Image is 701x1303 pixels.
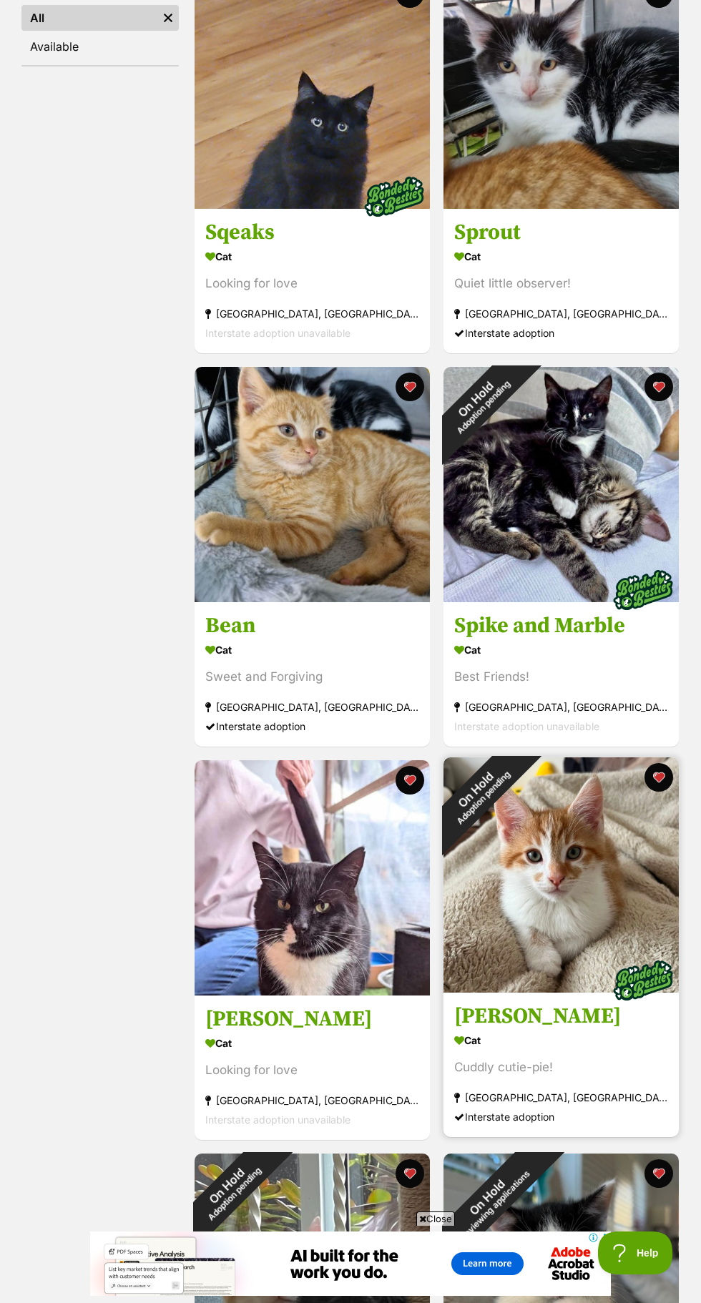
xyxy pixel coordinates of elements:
[443,591,679,605] a: On HoldAdoption pending
[454,1058,668,1077] div: Cuddly cutie-pie!
[607,945,678,1016] img: bonded besties
[443,757,679,993] img: Rito
[454,246,668,267] div: Cat
[416,1211,455,1226] span: Close
[416,340,541,465] div: On Hold
[205,1033,419,1053] div: Cat
[396,373,424,401] button: favourite
[443,981,679,995] a: On HoldAdoption pending
[396,766,424,795] button: favourite
[195,760,430,995] img: Lionel
[205,246,419,267] div: Cat
[205,1091,419,1110] div: [GEOGRAPHIC_DATA], [GEOGRAPHIC_DATA]
[443,601,679,747] a: Spike and Marble Cat Best Friends! [GEOGRAPHIC_DATA], [GEOGRAPHIC_DATA] Interstate adoption unava...
[205,219,419,246] h3: Sqeaks
[454,1088,668,1107] div: [GEOGRAPHIC_DATA], [GEOGRAPHIC_DATA]
[454,304,668,323] div: [GEOGRAPHIC_DATA], [GEOGRAPHIC_DATA]
[90,1231,611,1296] iframe: Advertisement
[416,730,541,855] div: On Hold
[458,1169,531,1242] span: Reviewing applications
[21,34,179,59] a: Available
[598,1231,672,1274] iframe: Help Scout Beacon - Open
[454,1107,668,1126] div: Interstate adoption
[454,323,668,343] div: Interstate adoption
[195,601,430,747] a: Bean Cat Sweet and Forgiving [GEOGRAPHIC_DATA], [GEOGRAPHIC_DATA] Interstate adoption favourite
[206,1165,263,1222] span: Adoption pending
[205,304,419,323] div: [GEOGRAPHIC_DATA], [GEOGRAPHIC_DATA]
[644,1159,672,1188] button: favourite
[205,1005,419,1033] h3: [PERSON_NAME]
[455,378,512,436] span: Adoption pending
[195,995,430,1140] a: [PERSON_NAME] Cat Looking for love [GEOGRAPHIC_DATA], [GEOGRAPHIC_DATA] Interstate adoption unava...
[454,274,668,293] div: Quiet little observer!
[21,2,179,65] div: Status
[644,373,672,401] button: favourite
[195,367,430,602] img: Bean
[443,992,679,1137] a: [PERSON_NAME] Cat Cuddly cutie-pie! [GEOGRAPHIC_DATA], [GEOGRAPHIC_DATA] Interstate adoption favo...
[21,5,157,31] a: All
[205,667,419,687] div: Sweet and Forgiving
[205,274,419,293] div: Looking for love
[454,697,668,717] div: [GEOGRAPHIC_DATA], [GEOGRAPHIC_DATA]
[411,1122,569,1280] div: On Hold
[454,1030,668,1051] div: Cat
[454,639,668,660] div: Cat
[455,769,512,826] span: Adoption pending
[454,720,599,732] span: Interstate adoption unavailable
[157,5,179,31] a: Remove filter
[205,639,419,660] div: Cat
[205,327,350,339] span: Interstate adoption unavailable
[205,717,419,736] div: Interstate adoption
[454,612,668,639] h3: Spike and Marble
[607,554,678,626] img: bonded besties
[195,208,430,353] a: Sqeaks Cat Looking for love [GEOGRAPHIC_DATA], [GEOGRAPHIC_DATA] Interstate adoption unavailable ...
[454,1003,668,1030] h3: [PERSON_NAME]
[396,1159,424,1188] button: favourite
[644,763,672,792] button: favourite
[443,208,679,353] a: Sprout Cat Quiet little observer! [GEOGRAPHIC_DATA], [GEOGRAPHIC_DATA] Interstate adoption favourite
[205,1113,350,1126] span: Interstate adoption unavailable
[167,1126,293,1252] div: On Hold
[443,367,679,602] img: Spike and Marble
[454,219,668,246] h3: Sprout
[358,161,430,232] img: bonded besties
[205,1061,419,1080] div: Looking for love
[205,697,419,717] div: [GEOGRAPHIC_DATA], [GEOGRAPHIC_DATA]
[454,667,668,687] div: Best Friends!
[205,612,419,639] h3: Bean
